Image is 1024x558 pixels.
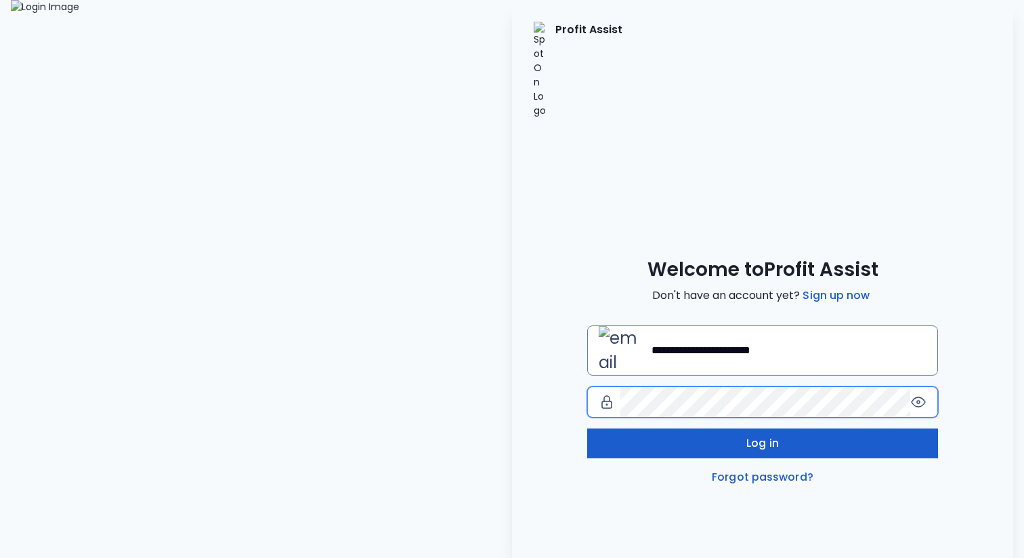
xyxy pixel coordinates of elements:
[800,287,872,304] a: Sign up now
[587,429,938,458] button: Log in
[709,469,816,485] a: Forgot password?
[534,22,547,118] img: SpotOn Logo
[555,22,622,118] p: Profit Assist
[599,326,646,375] img: email
[746,435,779,452] span: Log in
[647,258,878,282] span: Welcome to Profit Assist
[652,287,872,304] span: Don't have an account yet?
